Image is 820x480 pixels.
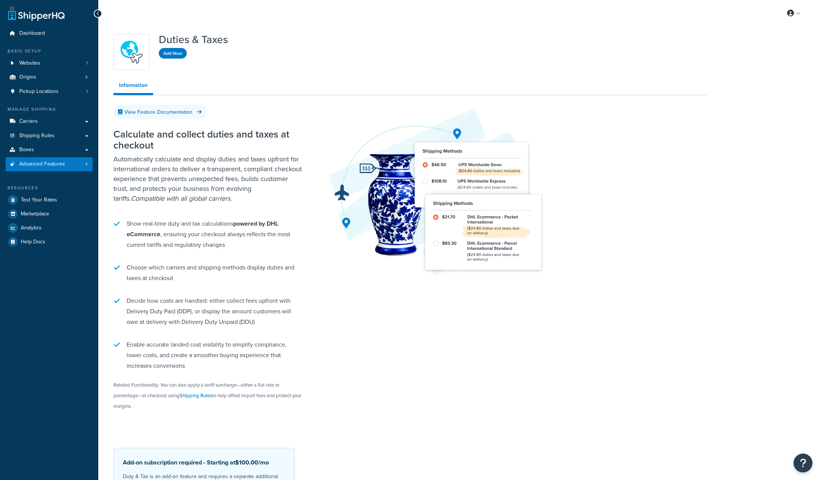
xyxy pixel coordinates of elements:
[159,34,228,45] h1: Duties & Taxes
[123,457,285,468] p: Add-on subscription required - Starting at /mo
[6,185,93,191] div: Resources
[19,161,65,167] span: Advanced Features
[85,161,88,167] span: 4
[6,157,93,171] a: Advanced Features4
[19,133,54,139] span: Shipping Rules
[19,88,59,95] span: Pickup Locations
[113,336,302,375] li: Enable accurate landed cost visibility to simplify compliance, lower costs, and create a smoother...
[19,147,34,153] span: Boxes
[113,259,302,287] li: Choose which carriers and shipping methods display duties and taxes at checkout
[86,60,88,67] span: 1
[6,70,93,84] a: Origins4
[21,197,57,203] span: Test Your Rates
[113,215,302,254] li: Show real-time duty and tax calculations , ensuring your checkout always reflects the most curren...
[6,56,93,70] a: Websites1
[6,48,93,54] div: Basic Setup
[325,106,552,277] img: Duties & Taxes
[19,30,45,37] span: Dashboard
[21,225,42,231] span: Analytics
[6,85,93,99] li: Pickup Locations
[19,60,40,67] span: Websites
[21,239,45,245] span: Help Docs
[113,292,302,331] li: Decide how costs are handled: either collect fees upfront with Delivery Duty Paid (DDP), or displ...
[6,26,93,40] a: Dashboard
[85,74,88,81] span: 4
[131,194,232,203] i: Compatible with all global carriers.
[21,211,49,217] span: Marketplace
[6,56,93,70] li: Websites
[6,143,93,157] a: Boxes
[6,207,93,221] a: Marketplace
[235,458,258,467] span: $100.00
[6,193,93,207] a: Test Your Rates
[6,85,93,99] a: Pickup Locations1
[6,235,93,249] a: Help Docs
[159,48,187,59] button: Add Now
[794,454,812,472] button: Open Resource Center
[180,392,212,399] a: Shipping Rules
[6,221,93,235] a: Analytics
[6,70,93,84] li: Origins
[118,39,145,65] img: icon-duo-feat-landed-cost-7136b061.png
[113,78,153,95] a: Information
[113,129,302,150] h2: Calculate and collect duties and taxes at checkout
[86,88,88,95] span: 1
[6,106,93,113] div: Manage Shipping
[113,105,208,119] a: View Feature Documentation
[19,74,36,81] span: Origins
[19,118,38,125] span: Carriers
[6,129,93,143] a: Shipping Rules
[6,115,93,129] a: Carriers
[113,381,301,410] small: Related Functionality: You can also apply a tariff surcharge—either a flat rate or percentage—at ...
[113,154,302,203] p: Automatically calculate and display duties and taxes upfront for international orders to deliver ...
[6,157,93,171] li: Advanced Features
